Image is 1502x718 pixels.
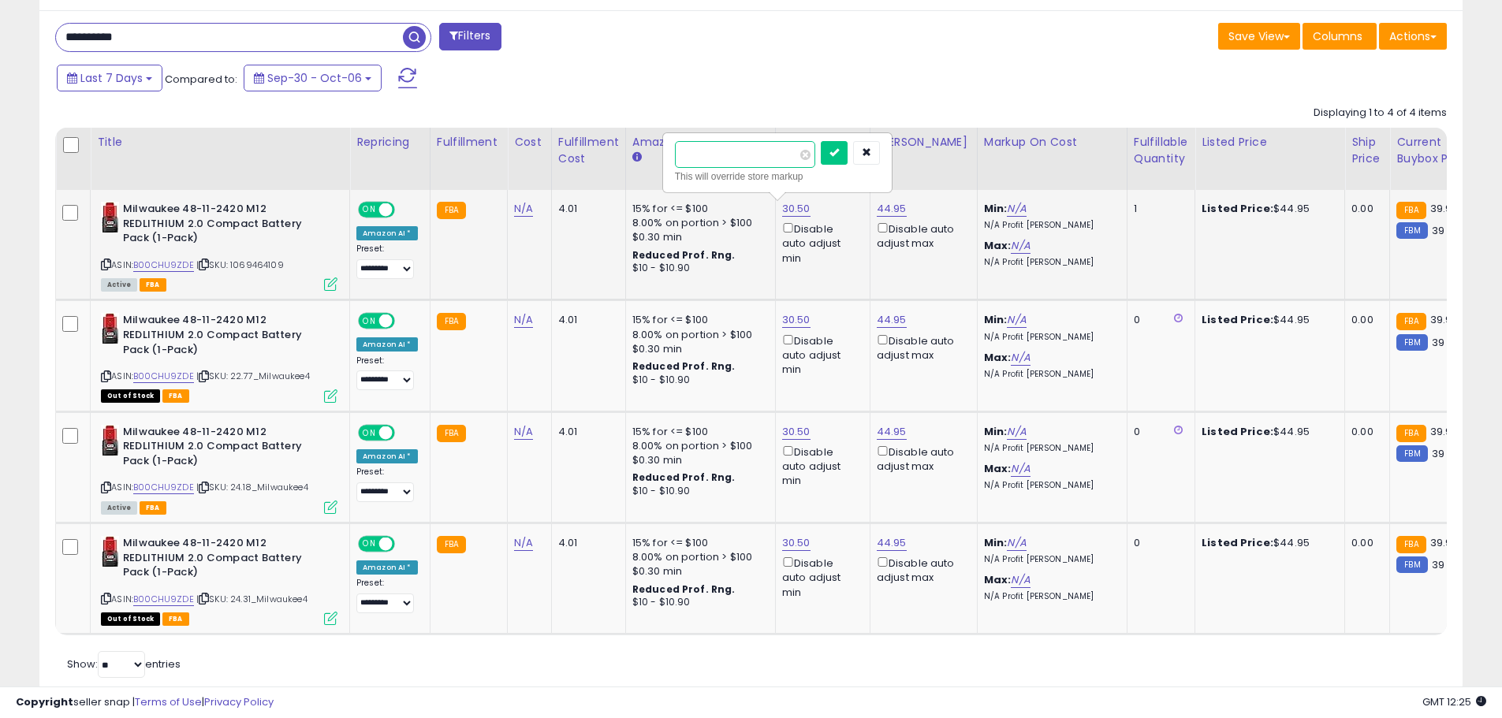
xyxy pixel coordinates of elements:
[80,70,143,86] span: Last 7 Days
[984,443,1115,454] p: N/A Profit [PERSON_NAME]
[632,202,763,216] div: 15% for <= $100
[57,65,162,91] button: Last 7 Days
[360,538,379,551] span: ON
[196,593,307,605] span: | SKU: 24.31_Milwaukee4
[101,612,160,626] span: All listings that are currently out of stock and unavailable for purchase on Amazon
[101,389,160,403] span: All listings that are currently out of stock and unavailable for purchase on Amazon
[632,328,763,342] div: 8.00% on portion > $100
[632,471,736,484] b: Reduced Prof. Rng.
[1202,424,1273,439] b: Listed Price:
[101,202,119,233] img: 418P63BzDHL._SL40_.jpg
[1202,535,1273,550] b: Listed Price:
[632,230,763,244] div: $0.30 min
[632,248,736,262] b: Reduced Prof. Rng.
[1422,694,1486,709] span: 2025-10-14 12:25 GMT
[16,695,274,710] div: seller snap | |
[162,612,189,626] span: FBA
[632,582,736,596] b: Reduced Prof. Rng.
[1202,201,1273,216] b: Listed Price:
[1396,334,1427,351] small: FBM
[984,312,1008,327] b: Min:
[101,202,337,289] div: ASIN:
[1396,222,1427,239] small: FBM
[1351,536,1377,550] div: 0.00
[984,572,1012,587] b: Max:
[632,313,763,327] div: 15% for <= $100
[393,314,418,328] span: OFF
[140,278,166,292] span: FBA
[632,536,763,550] div: 15% for <= $100
[632,453,763,467] div: $0.30 min
[437,425,466,442] small: FBA
[360,203,379,217] span: ON
[1396,536,1426,553] small: FBA
[1396,445,1427,462] small: FBM
[123,425,315,473] b: Milwaukee 48-11-2420 M12 REDLITHIUM 2.0 Compact Battery Pack (1-Pack)
[1379,23,1447,50] button: Actions
[356,578,418,613] div: Preset:
[782,312,811,328] a: 30.50
[1218,23,1300,50] button: Save View
[1432,335,1444,350] span: 39
[782,554,858,600] div: Disable auto adjust min
[558,313,613,327] div: 4.01
[1351,134,1383,167] div: Ship Price
[1396,134,1478,167] div: Current Buybox Price
[984,201,1008,216] b: Min:
[558,202,613,216] div: 4.01
[1134,202,1183,216] div: 1
[1430,424,1459,439] span: 39.95
[877,201,907,217] a: 44.95
[133,593,194,606] a: B00CHU9ZDE
[984,238,1012,253] b: Max:
[514,535,533,551] a: N/A
[437,134,501,151] div: Fulfillment
[514,312,533,328] a: N/A
[984,332,1115,343] p: N/A Profit [PERSON_NAME]
[356,467,418,502] div: Preset:
[196,481,308,493] span: | SKU: 24.18_Milwaukee4
[1351,425,1377,439] div: 0.00
[632,374,763,387] div: $10 - $10.90
[16,694,73,709] strong: Copyright
[1396,425,1426,442] small: FBA
[984,220,1115,231] p: N/A Profit [PERSON_NAME]
[140,501,166,515] span: FBA
[632,151,642,165] small: Amazon Fees.
[514,134,545,151] div: Cost
[393,426,418,439] span: OFF
[877,332,965,363] div: Disable auto adjust max
[97,134,343,151] div: Title
[101,501,137,515] span: All listings currently available for purchase on Amazon
[1351,313,1377,327] div: 0.00
[360,314,379,328] span: ON
[67,657,181,671] span: Show: entries
[1007,535,1026,551] a: N/A
[356,560,418,575] div: Amazon AI *
[1134,425,1183,439] div: 0
[558,134,619,167] div: Fulfillment Cost
[356,355,418,391] div: Preset:
[356,337,418,352] div: Amazon AI *
[632,425,763,439] div: 15% for <= $100
[133,370,194,383] a: B00CHU9ZDE
[101,278,137,292] span: All listings currently available for purchase on Amazon
[1011,461,1030,477] a: N/A
[101,536,119,567] img: 418P63BzDHL._SL40_.jpg
[1351,202,1377,216] div: 0.00
[101,313,337,400] div: ASIN:
[782,332,858,378] div: Disable auto adjust min
[632,262,763,275] div: $10 - $10.90
[632,550,763,564] div: 8.00% on portion > $100
[632,342,763,356] div: $0.30 min
[1202,536,1332,550] div: $44.95
[101,425,337,512] div: ASIN:
[437,313,466,330] small: FBA
[356,244,418,279] div: Preset:
[632,359,736,373] b: Reduced Prof. Rng.
[984,257,1115,268] p: N/A Profit [PERSON_NAME]
[196,259,284,271] span: | SKU: 1069464109
[877,443,965,474] div: Disable auto adjust max
[1202,425,1332,439] div: $44.95
[1430,535,1459,550] span: 39.95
